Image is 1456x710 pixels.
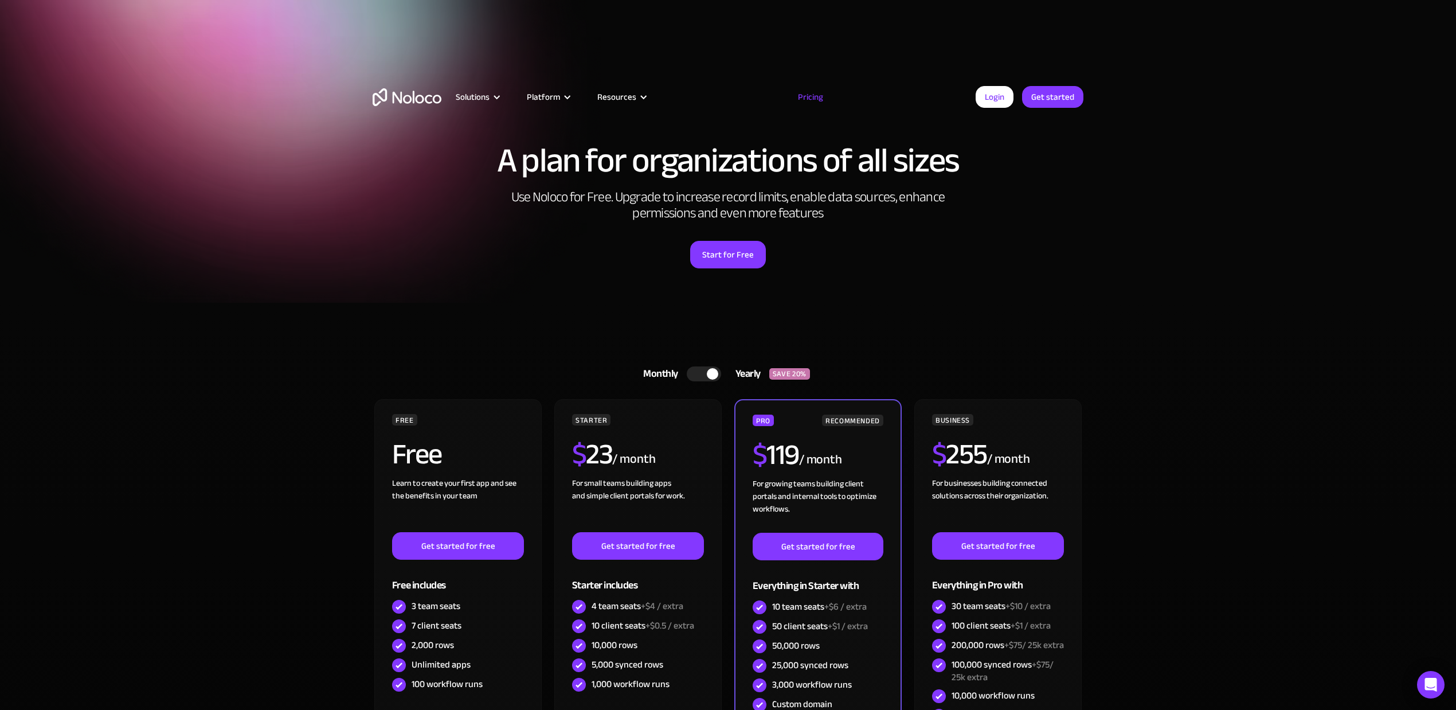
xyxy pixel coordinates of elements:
[952,619,1051,632] div: 100 client seats
[772,678,852,691] div: 3,000 workflow runs
[1011,617,1051,634] span: +$1 / extra
[412,600,460,613] div: 3 team seats
[1417,671,1445,699] div: Open Intercom Messenger
[572,560,704,597] div: Starter includes
[392,560,524,597] div: Free includes
[828,618,868,635] span: +$1 / extra
[753,478,883,533] div: For growing teams building client portals and internal tools to optimize workflows.
[952,639,1064,652] div: 200,000 rows
[799,451,842,469] div: / month
[932,427,946,481] span: $
[952,600,1051,613] div: 30 team seats
[822,415,883,426] div: RECOMMENDED
[772,620,868,633] div: 50 client seats
[772,659,848,672] div: 25,000 synced rows
[456,89,490,104] div: Solutions
[392,477,524,532] div: Learn to create your first app and see the benefits in your team ‍
[772,639,820,652] div: 50,000 rows
[824,598,867,615] span: +$6 / extra
[412,678,483,691] div: 100 workflow runs
[512,89,583,104] div: Platform
[952,689,1035,702] div: 10,000 workflow runs
[645,617,694,634] span: +$0.5 / extra
[629,365,687,383] div: Monthly
[932,440,987,469] h2: 255
[641,598,683,615] span: +$4 / extra
[373,143,1083,178] h1: A plan for organizations of all sizes
[572,440,613,469] h2: 23
[932,560,1064,597] div: Everything in Pro with
[592,658,663,671] div: 5,000 synced rows
[392,414,417,426] div: FREE
[583,89,659,104] div: Resources
[753,428,767,482] span: $
[1004,637,1064,654] span: +$75/ 25k extra
[572,427,586,481] span: $
[592,600,683,613] div: 4 team seats
[527,89,560,104] div: Platform
[592,678,670,691] div: 1,000 workflow runs
[753,560,883,598] div: Everything in Starter with
[572,414,610,426] div: STARTER
[987,450,1030,469] div: / month
[597,89,636,104] div: Resources
[952,656,1054,686] span: +$75/ 25k extra
[441,89,512,104] div: Solutions
[753,533,883,560] a: Get started for free
[392,440,442,469] h2: Free
[412,639,454,652] div: 2,000 rows
[373,88,441,106] a: home
[499,189,957,221] h2: Use Noloco for Free. Upgrade to increase record limits, enable data sources, enhance permissions ...
[721,365,769,383] div: Yearly
[690,241,766,268] a: Start for Free
[976,86,1013,108] a: Login
[592,619,694,632] div: 10 client seats
[769,368,810,380] div: SAVE 20%
[572,477,704,532] div: For small teams building apps and simple client portals for work. ‍
[412,619,461,632] div: 7 client seats
[932,414,973,426] div: BUSINESS
[592,639,637,652] div: 10,000 rows
[784,89,837,104] a: Pricing
[753,415,774,426] div: PRO
[1005,598,1051,615] span: +$10 / extra
[572,532,704,560] a: Get started for free
[612,450,655,469] div: / month
[392,532,524,560] a: Get started for free
[952,658,1064,684] div: 100,000 synced rows
[932,477,1064,532] div: For businesses building connected solutions across their organization. ‍
[772,600,867,613] div: 10 team seats
[1022,86,1083,108] a: Get started
[932,532,1064,560] a: Get started for free
[412,658,471,671] div: Unlimited apps
[753,440,799,469] h2: 119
